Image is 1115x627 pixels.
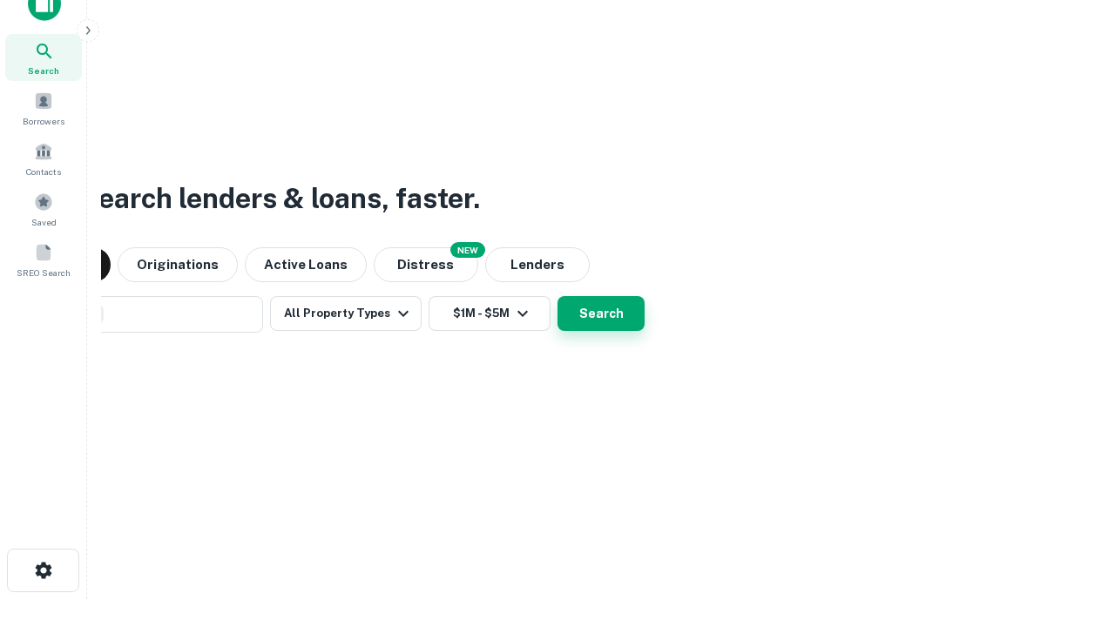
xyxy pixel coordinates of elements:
h3: Search lenders & loans, faster. [79,178,480,219]
a: Saved [5,185,82,233]
iframe: Chat Widget [1028,488,1115,571]
button: Originations [118,247,238,282]
a: Search [5,34,82,81]
span: Saved [31,215,57,229]
span: SREO Search [17,266,71,280]
div: NEW [450,242,485,258]
button: Search distressed loans with lien and other non-mortgage details. [374,247,478,282]
button: Search [557,296,645,331]
a: Borrowers [5,84,82,131]
span: Borrowers [23,114,64,128]
button: $1M - $5M [429,296,551,331]
button: Lenders [485,247,590,282]
button: Active Loans [245,247,367,282]
span: Search [28,64,59,78]
button: All Property Types [270,296,422,331]
a: Contacts [5,135,82,182]
a: SREO Search [5,236,82,283]
span: Contacts [26,165,61,179]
